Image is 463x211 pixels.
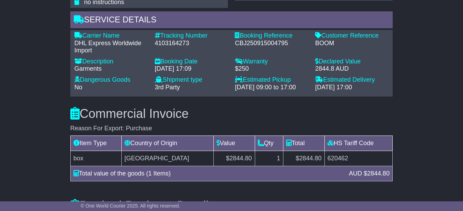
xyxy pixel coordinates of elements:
[74,32,148,40] div: Carrier Name
[70,169,345,178] div: Total value of the goods (1 Items)
[235,65,308,73] div: $250
[122,136,213,151] td: Country of Origin
[74,65,148,73] div: Garments
[213,151,255,166] td: $2844.80
[155,65,228,73] div: [DATE] 17:09
[283,151,324,166] td: $2844.80
[235,40,308,47] div: CBJ250915004795
[315,65,389,73] div: 2844.8 AUD
[235,76,308,84] div: Estimated Pickup
[315,58,389,66] div: Declared Value
[122,151,213,166] td: [GEOGRAPHIC_DATA]
[81,203,180,209] span: © One World Courier 2025. All rights reserved.
[70,125,393,132] div: Reason For Export: Purchase
[155,40,228,47] div: 4103164273
[315,84,389,91] div: [DATE] 17:00
[155,84,180,91] span: 3rd Party
[324,151,392,166] td: 620462
[155,76,228,84] div: Shipment type
[74,58,148,66] div: Description
[255,136,283,151] td: Qty
[235,32,308,40] div: Booking Reference
[235,84,308,91] div: [DATE] 09:00 to 17:00
[74,84,82,91] span: No
[155,32,228,40] div: Tracking Number
[315,40,389,47] div: BOOM
[70,151,121,166] td: box
[283,136,324,151] td: Total
[70,136,121,151] td: Item Type
[155,58,228,66] div: Booking Date
[345,169,393,178] div: AUD $2844.80
[235,58,308,66] div: Warranty
[70,11,393,30] div: Service Details
[315,32,389,40] div: Customer Reference
[315,76,389,84] div: Estimated Delivery
[74,76,148,84] div: Dangerous Goods
[74,40,148,54] div: DHL Express Worldwide Import
[213,136,255,151] td: Value
[255,151,283,166] td: 1
[324,136,392,151] td: HS Tariff Code
[70,107,393,121] h3: Commercial Invoice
